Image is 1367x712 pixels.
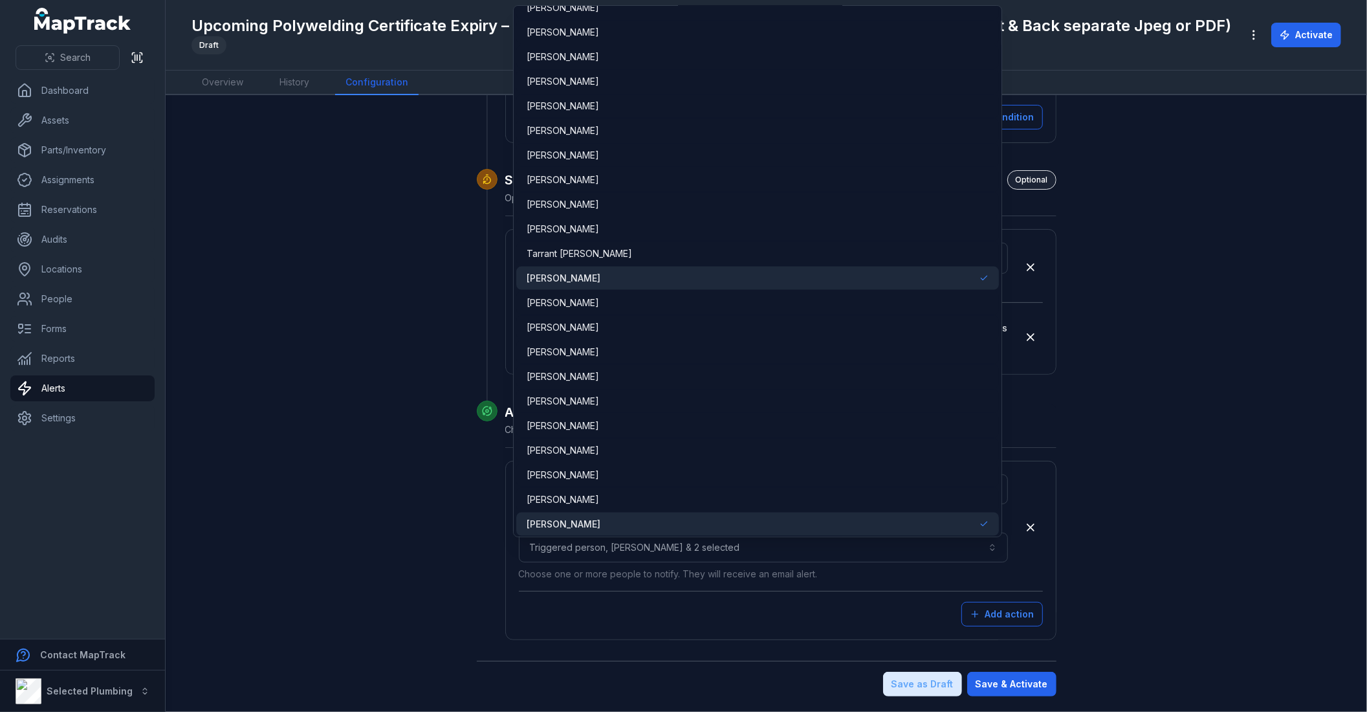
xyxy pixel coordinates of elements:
[527,419,599,432] span: [PERSON_NAME]
[527,198,599,211] span: [PERSON_NAME]
[519,533,1008,562] button: Triggered person, [PERSON_NAME] & 2 selected
[527,272,600,285] span: [PERSON_NAME]
[527,370,599,383] span: [PERSON_NAME]
[513,5,1002,537] div: Triggered person, [PERSON_NAME] & 2 selected
[527,75,599,88] span: [PERSON_NAME]
[527,50,599,63] span: [PERSON_NAME]
[527,518,600,531] span: [PERSON_NAME]
[527,1,599,14] span: [PERSON_NAME]
[527,444,599,457] span: [PERSON_NAME]
[527,346,599,359] span: [PERSON_NAME]
[527,395,599,408] span: [PERSON_NAME]
[527,247,632,260] span: Tarrant [PERSON_NAME]
[527,26,599,39] span: [PERSON_NAME]
[527,173,599,186] span: [PERSON_NAME]
[527,100,599,113] span: [PERSON_NAME]
[527,321,599,334] span: [PERSON_NAME]
[527,493,599,506] span: [PERSON_NAME]
[527,149,599,162] span: [PERSON_NAME]
[527,296,599,309] span: [PERSON_NAME]
[527,223,599,236] span: [PERSON_NAME]
[527,124,599,137] span: [PERSON_NAME]
[527,469,599,482] span: [PERSON_NAME]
